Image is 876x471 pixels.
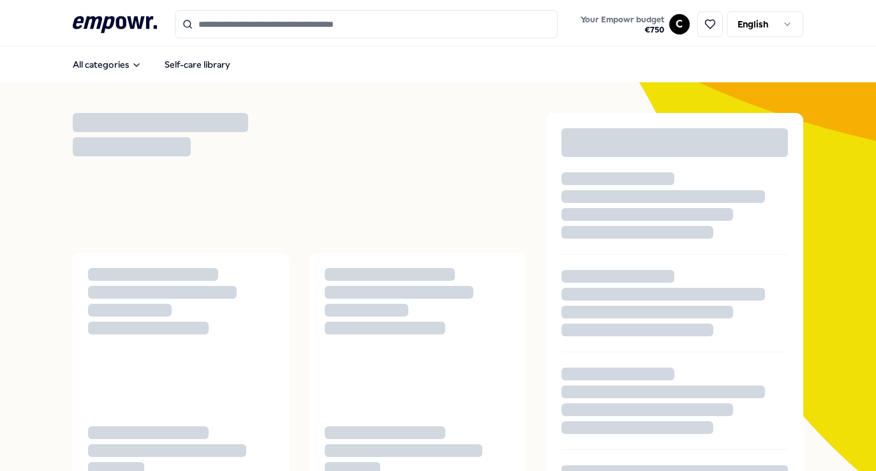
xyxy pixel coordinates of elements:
[581,15,664,25] span: Your Empowr budget
[578,12,667,38] button: Your Empowr budget€750
[669,14,690,34] button: C
[575,11,669,38] a: Your Empowr budget€750
[154,52,241,77] a: Self-care library
[581,25,664,35] span: € 750
[63,52,241,77] nav: Main
[175,10,558,38] input: Search for products, categories or subcategories
[63,52,152,77] button: All categories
